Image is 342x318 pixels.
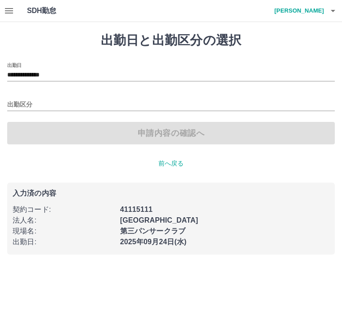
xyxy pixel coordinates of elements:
[120,227,185,235] b: 第三パンサークラブ
[120,238,187,246] b: 2025年09月24日(水)
[13,190,329,197] p: 入力済の内容
[120,206,153,213] b: 41115111
[120,216,198,224] b: [GEOGRAPHIC_DATA]
[7,33,335,48] h1: 出勤日と出勤区分の選択
[13,226,115,237] p: 現場名 :
[7,159,335,168] p: 前へ戻る
[13,204,115,215] p: 契約コード :
[13,215,115,226] p: 法人名 :
[13,237,115,247] p: 出勤日 :
[7,62,22,68] label: 出勤日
